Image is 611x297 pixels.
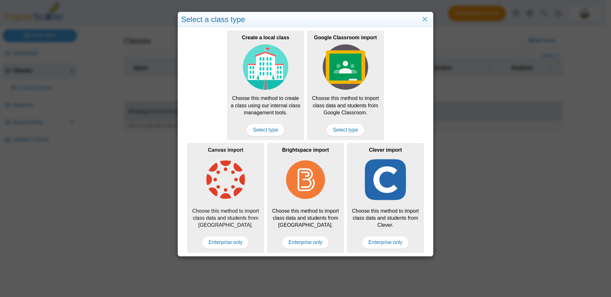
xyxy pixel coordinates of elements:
[369,147,402,153] b: Clever import
[420,14,430,25] a: Close
[242,35,290,40] b: Create a local class
[227,31,304,140] div: Choose this method to create a class using our internal class management tools.
[203,157,248,202] img: class-type-canvas.png
[178,12,433,27] div: Select a class type
[227,31,304,140] a: Create a local class Choose this method to create a class using our internal class management too...
[282,147,329,153] b: Brightspace import
[323,44,368,90] img: class-type-google-classroom.svg
[243,44,288,90] img: class-type-local.svg
[187,143,264,252] div: Choose this method to import class data and students from [GEOGRAPHIC_DATA].
[267,143,344,252] div: Choose this method to import class data and students from [GEOGRAPHIC_DATA].
[307,31,384,140] a: Google Classroom import Choose this method to import class data and students from Google Classroo...
[314,35,377,40] b: Google Classroom import
[362,236,409,249] span: Enterprise only
[202,236,250,249] span: Enterprise only
[307,31,384,140] div: Choose this method to import class data and students from Google Classroom.
[347,143,424,252] div: Choose this method to import class data and students from Clever.
[363,157,408,202] img: class-type-clever.png
[208,147,243,153] b: Canvas import
[326,124,365,136] span: Select type
[282,236,329,249] span: Enterprise only
[283,157,328,202] img: class-type-brightspace.png
[246,124,285,136] span: Select type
